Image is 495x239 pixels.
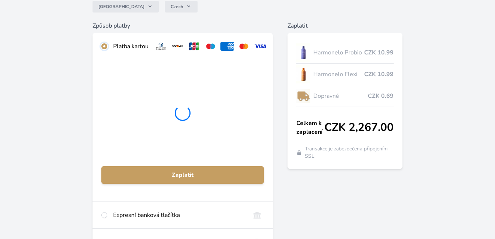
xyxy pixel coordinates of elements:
span: Celkem k zaplacení [296,119,325,136]
button: [GEOGRAPHIC_DATA] [93,1,159,13]
img: maestro.svg [204,42,217,51]
img: delivery-lo.png [296,87,310,105]
div: Platba kartou [113,42,149,51]
h6: Zaplatit [287,21,403,30]
img: amex.svg [220,42,234,51]
h6: Způsob platby [93,21,273,30]
img: CLEAN_FLEXI_se_stinem_x-hi_(1)-lo.jpg [296,65,310,83]
img: discover.svg [171,42,184,51]
span: Dopravné [313,92,368,100]
span: Harmonelo Flexi [313,70,365,79]
img: CLEAN_PROBIO_se_stinem_x-lo.jpg [296,43,310,62]
span: Czech [171,4,183,10]
button: Zaplatit [101,166,264,184]
img: jcb.svg [187,42,201,51]
div: Expresní banková tlačítka [113,211,244,220]
img: visa.svg [254,42,267,51]
span: Transakce je zabezpečena připojením SSL [305,145,394,160]
span: CZK 0.69 [368,92,394,100]
img: onlineBanking_CZ.svg [250,211,264,220]
button: Czech [165,1,198,13]
span: Harmonelo Probio [313,48,365,57]
span: CZK 10.99 [364,48,394,57]
span: Zaplatit [107,171,258,179]
img: diners.svg [154,42,168,51]
span: [GEOGRAPHIC_DATA] [98,4,144,10]
span: CZK 10.99 [364,70,394,79]
img: mc.svg [237,42,251,51]
span: CZK 2,267.00 [324,121,394,134]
